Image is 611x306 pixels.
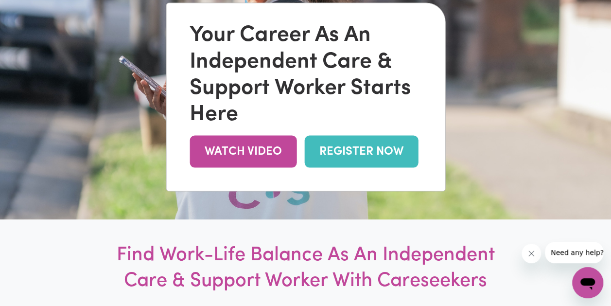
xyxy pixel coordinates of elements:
[107,243,504,294] h1: Find Work-Life Balance As An Independent Care & Support Worker With Careseekers
[6,7,59,15] span: Need any help?
[572,267,603,298] iframe: Button to launch messaging window
[190,23,421,128] div: Your Career As An Independent Care & Support Worker Starts Here
[304,136,418,167] a: REGISTER NOW
[190,136,297,167] a: WATCH VIDEO
[522,244,541,263] iframe: Close message
[545,242,603,263] iframe: Message from company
